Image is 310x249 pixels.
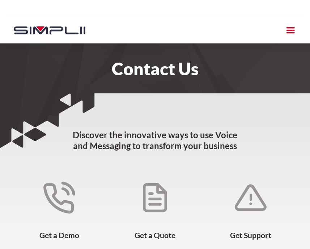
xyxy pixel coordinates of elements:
[7,61,303,77] h1: Contact Us
[73,130,237,151] strong: Discover the innovative ways to use Voice and Messaging to transform your business
[7,17,85,43] a: home
[211,231,290,240] h4: Get Support
[115,231,195,240] h4: Get a Quote
[14,26,85,34] img: Simplii
[277,17,303,43] div: menu
[20,231,99,240] h4: Get a Demo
